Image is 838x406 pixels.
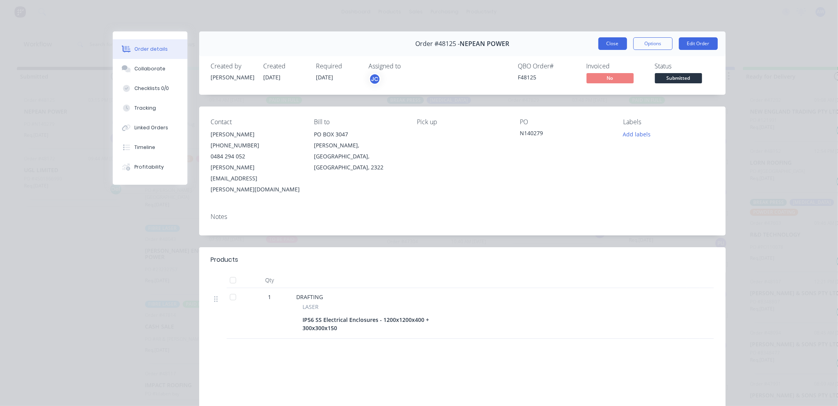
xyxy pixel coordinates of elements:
div: Pick up [417,118,507,126]
div: Assigned to [369,62,447,70]
div: Notes [211,213,714,220]
div: Invoiced [587,62,645,70]
button: Close [598,37,627,50]
div: F48125 [518,73,577,81]
div: Timeline [134,144,155,151]
div: Created by [211,62,254,70]
span: [DATE] [316,73,334,81]
div: N140279 [520,129,611,140]
button: Collaborate [113,59,187,79]
span: 1 [268,293,271,301]
button: Options [633,37,673,50]
button: Linked Orders [113,118,187,138]
div: QBO Order # [518,62,577,70]
span: DRAFTING [297,293,323,301]
button: Add labels [619,129,655,140]
div: Status [655,62,714,70]
div: Tracking [134,105,156,112]
button: Profitability [113,157,187,177]
button: Submitted [655,73,702,85]
div: PO [520,118,611,126]
div: PO BOX 3047[PERSON_NAME], [GEOGRAPHIC_DATA], [GEOGRAPHIC_DATA], 2322 [314,129,404,173]
div: Created [264,62,307,70]
span: Submitted [655,73,702,83]
div: Labels [623,118,713,126]
span: Order #48125 - [415,40,460,48]
button: Timeline [113,138,187,157]
div: [PERSON_NAME][EMAIL_ADDRESS][PERSON_NAME][DOMAIN_NAME] [211,162,301,195]
div: Linked Orders [134,124,168,131]
div: [PERSON_NAME], [GEOGRAPHIC_DATA], [GEOGRAPHIC_DATA], 2322 [314,140,404,173]
div: Order details [134,46,168,53]
div: 0484 294 052 [211,151,301,162]
div: [PERSON_NAME] [211,73,254,81]
div: Contact [211,118,301,126]
span: LASER [303,303,319,311]
div: Profitability [134,164,164,171]
div: [PHONE_NUMBER] [211,140,301,151]
div: PO BOX 3047 [314,129,404,140]
div: Required [316,62,359,70]
button: Order details [113,39,187,59]
div: IP56 SS Electrical Enclosures - 1200x1200x400 + 300x300x150 [303,314,460,334]
div: Products [211,255,238,265]
span: [DATE] [264,73,281,81]
div: Qty [246,272,293,288]
div: Checklists 0/0 [134,85,169,92]
button: Checklists 0/0 [113,79,187,98]
div: Collaborate [134,65,165,72]
button: Tracking [113,98,187,118]
div: [PERSON_NAME][PHONE_NUMBER]0484 294 052[PERSON_NAME][EMAIL_ADDRESS][PERSON_NAME][DOMAIN_NAME] [211,129,301,195]
button: JC [369,73,381,85]
span: No [587,73,634,83]
button: Edit Order [679,37,718,50]
div: [PERSON_NAME] [211,129,301,140]
div: Bill to [314,118,404,126]
span: NEPEAN POWER [460,40,509,48]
